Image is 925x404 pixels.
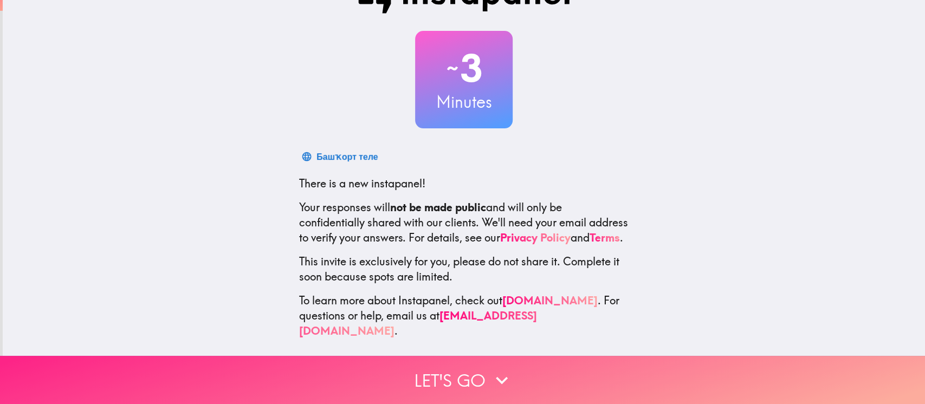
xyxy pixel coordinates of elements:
[299,293,629,338] p: To learn more about Instapanel, check out . For questions or help, email us at .
[590,231,620,244] a: Terms
[299,254,629,284] p: This invite is exclusively for you, please do not share it. Complete it soon because spots are li...
[299,146,383,167] button: Башҡорт теле
[415,46,513,90] h2: 3
[500,231,571,244] a: Privacy Policy
[502,294,598,307] a: [DOMAIN_NAME]
[445,52,460,84] span: ~
[390,200,486,214] b: not be made public
[299,177,425,190] span: There is a new instapanel!
[299,309,537,337] a: [EMAIL_ADDRESS][DOMAIN_NAME]
[316,149,378,164] div: Башҡорт теле
[415,90,513,113] h3: Minutes
[299,200,629,245] p: Your responses will and will only be confidentially shared with our clients. We'll need your emai...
